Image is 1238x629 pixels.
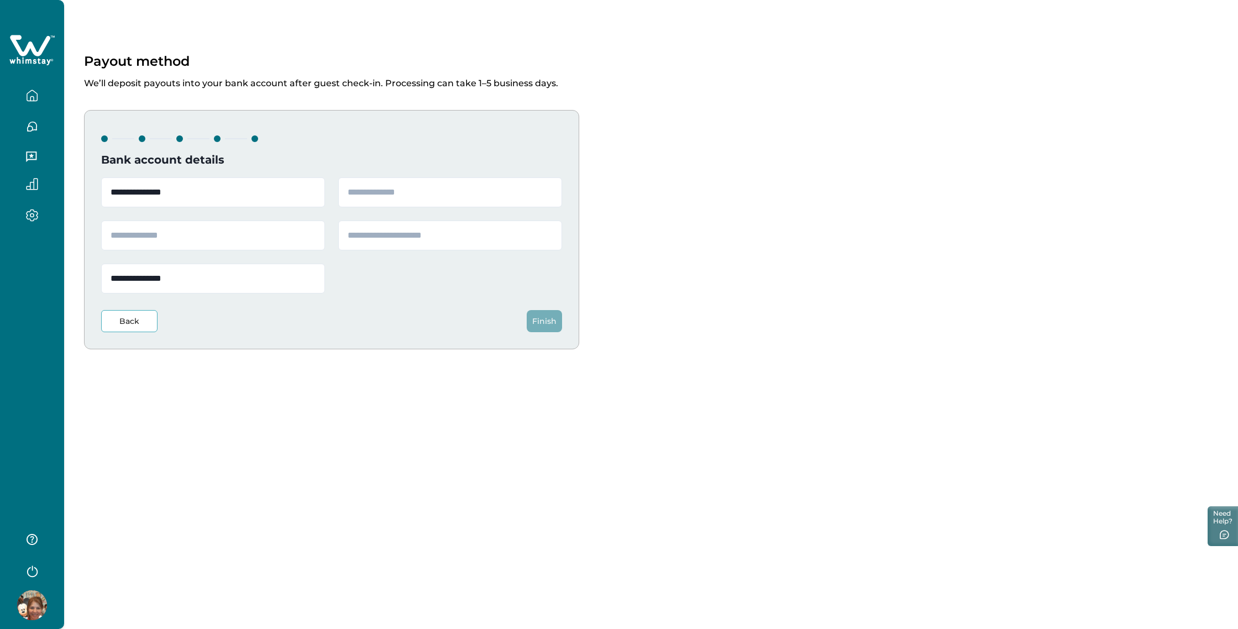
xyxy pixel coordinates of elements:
img: Whimstay Host [17,590,47,620]
p: We’ll deposit payouts into your bank account after guest check-in. Processing can take 1–5 busine... [84,69,1218,89]
button: Back [101,310,158,332]
button: Finish [527,310,562,332]
h4: Bank account details [101,153,562,166]
p: Payout method [84,53,190,69]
